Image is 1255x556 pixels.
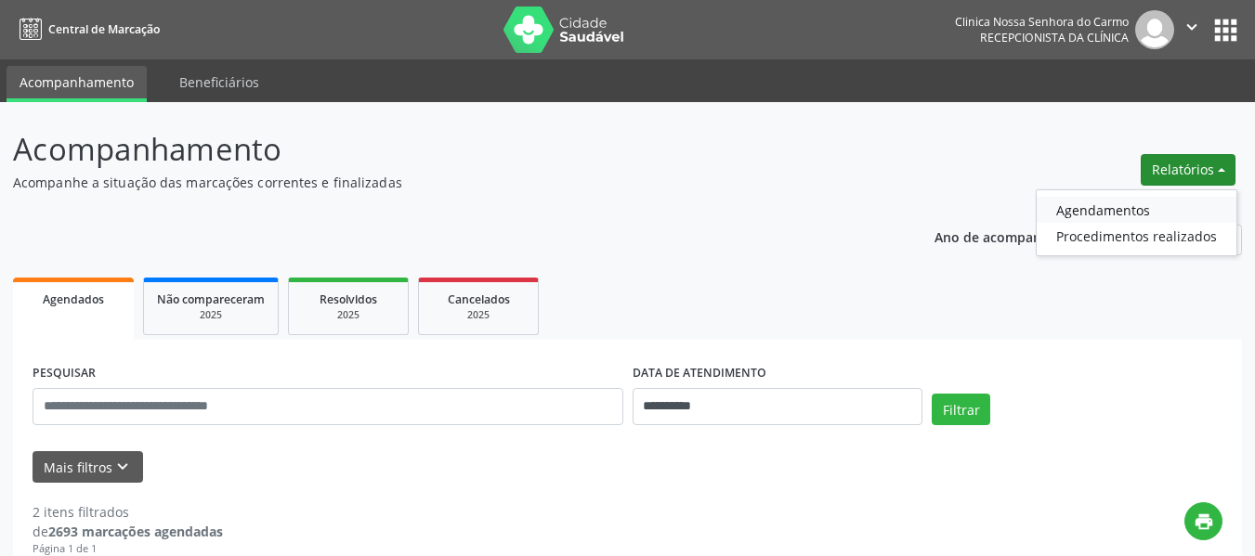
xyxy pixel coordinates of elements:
[166,66,272,98] a: Beneficiários
[1141,154,1235,186] button: Relatórios
[932,394,990,425] button: Filtrar
[112,457,133,477] i: keyboard_arrow_down
[935,225,1099,248] p: Ano de acompanhamento
[1182,17,1202,37] i: 
[955,14,1129,30] div: Clinica Nossa Senhora do Carmo
[1184,502,1222,540] button: print
[1037,197,1236,223] a: Agendamentos
[980,30,1129,45] span: Recepcionista da clínica
[320,291,377,307] span: Resolvidos
[33,502,223,522] div: 2 itens filtrados
[7,66,147,102] a: Acompanhamento
[1174,10,1209,49] button: 
[33,451,143,484] button: Mais filtroskeyboard_arrow_down
[1037,223,1236,249] a: Procedimentos realizados
[48,523,223,540] strong: 2693 marcações agendadas
[1135,10,1174,49] img: img
[1194,511,1214,532] i: print
[157,308,265,322] div: 2025
[13,14,160,45] a: Central de Marcação
[633,359,766,388] label: DATA DE ATENDIMENTO
[48,21,160,37] span: Central de Marcação
[448,291,510,307] span: Cancelados
[33,522,223,541] div: de
[13,173,873,192] p: Acompanhe a situação das marcações correntes e finalizadas
[43,291,104,307] span: Agendados
[33,359,96,388] label: PESQUISAR
[157,291,265,307] span: Não compareceram
[1036,189,1237,256] ul: Relatórios
[13,126,873,173] p: Acompanhamento
[1209,14,1242,46] button: apps
[302,308,395,322] div: 2025
[432,308,525,322] div: 2025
